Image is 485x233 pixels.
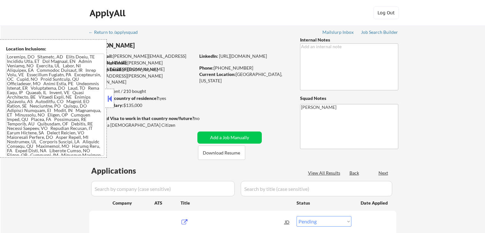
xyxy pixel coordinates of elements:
[90,60,195,72] div: [PERSON_NAME][EMAIL_ADDRESS][DOMAIN_NAME]
[89,95,193,101] div: yes
[89,116,195,121] strong: Will need Visa to work in that country now/future?:
[90,8,127,19] div: ApplyAll
[361,200,389,206] div: Date Applied
[91,167,154,175] div: Applications
[89,30,144,34] div: ← Return to /applysquad
[322,30,354,34] div: Mailslurp Inbox
[199,65,214,71] strong: Phone:
[378,170,389,176] div: Next
[297,197,351,208] div: Status
[197,132,262,144] button: Add a Job Manually
[199,71,290,84] div: [GEOGRAPHIC_DATA], [US_STATE]
[199,71,236,77] strong: Current Location:
[113,200,154,206] div: Company
[308,170,342,176] div: View All Results
[89,88,195,94] div: 80 sent / 210 bought
[284,216,290,228] div: JD
[241,181,392,196] input: Search by title (case sensitive)
[322,30,354,36] a: Mailslurp Inbox
[90,53,195,65] div: [PERSON_NAME][EMAIL_ADDRESS][DOMAIN_NAME]
[89,66,195,85] div: [PERSON_NAME][EMAIL_ADDRESS][PERSON_NAME][DOMAIN_NAME]
[361,30,398,34] div: Job Search Builder
[199,65,290,71] div: [PHONE_NUMBER]
[361,30,398,36] a: Job Search Builder
[89,95,160,101] strong: Can work in country of residence?:
[199,53,218,59] strong: LinkedIn:
[300,95,398,101] div: Squad Notes
[180,200,290,206] div: Title
[195,115,213,122] div: no
[89,41,220,49] div: [PERSON_NAME]
[219,53,267,59] a: [URL][DOMAIN_NAME]
[89,122,197,128] div: Yes, I am a [DEMOGRAPHIC_DATA] Citizen
[91,181,235,196] input: Search by company (case sensitive)
[198,146,245,160] button: Download Resume
[6,46,104,52] div: Location Inclusions:
[89,30,144,36] a: ← Return to /applysquad
[300,37,398,43] div: Internal Notes
[154,200,180,206] div: ATS
[349,170,360,176] div: Back
[373,6,399,19] button: Log Out
[89,102,195,109] div: $135,000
